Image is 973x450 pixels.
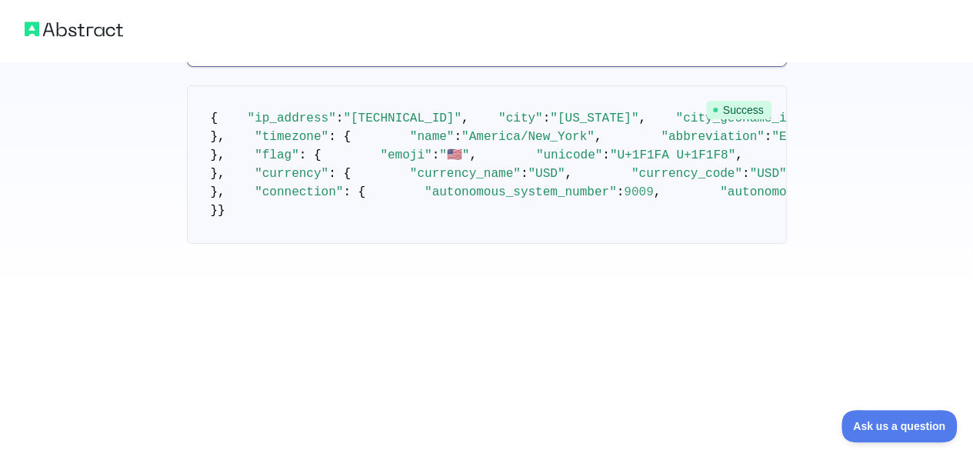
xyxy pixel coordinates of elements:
[521,167,528,181] span: :
[841,410,958,442] iframe: Toggle Customer Support
[299,148,322,162] span: : {
[624,185,653,199] span: 9009
[550,112,638,125] span: "[US_STATE]"
[765,130,772,144] span: :
[595,130,602,144] span: ,
[749,167,786,181] span: "USD"
[735,148,743,162] span: ,
[469,148,477,162] span: ,
[432,148,440,162] span: :
[248,112,336,125] span: "ip_address"
[536,148,602,162] span: "unicode"
[439,148,469,162] span: "🇺🇸"
[425,185,617,199] span: "autonomous_system_number"
[255,148,299,162] span: "flag"
[410,130,455,144] span: "name"
[462,112,469,125] span: ,
[380,148,432,162] span: "emoji"
[328,167,351,181] span: : {
[454,130,462,144] span: :
[255,130,328,144] span: "timezone"
[706,101,771,119] span: Success
[638,112,646,125] span: ,
[720,185,956,199] span: "autonomous_system_organization"
[675,112,801,125] span: "city_geoname_id"
[336,112,344,125] span: :
[661,130,764,144] span: "abbreviation"
[565,167,572,181] span: ,
[343,112,462,125] span: "[TECHNICAL_ID]"
[211,112,218,125] span: {
[610,148,735,162] span: "U+1F1FA U+1F1F8"
[631,167,742,181] span: "currency_code"
[343,185,365,199] span: : {
[255,167,328,181] span: "currency"
[410,167,521,181] span: "currency_name"
[543,112,551,125] span: :
[498,112,543,125] span: "city"
[462,130,595,144] span: "America/New_York"
[742,167,750,181] span: :
[528,167,565,181] span: "USD"
[25,18,123,40] img: Abstract logo
[328,130,351,144] span: : {
[617,185,625,199] span: :
[771,130,808,144] span: "EDT"
[602,148,610,162] span: :
[654,185,661,199] span: ,
[255,185,343,199] span: "connection"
